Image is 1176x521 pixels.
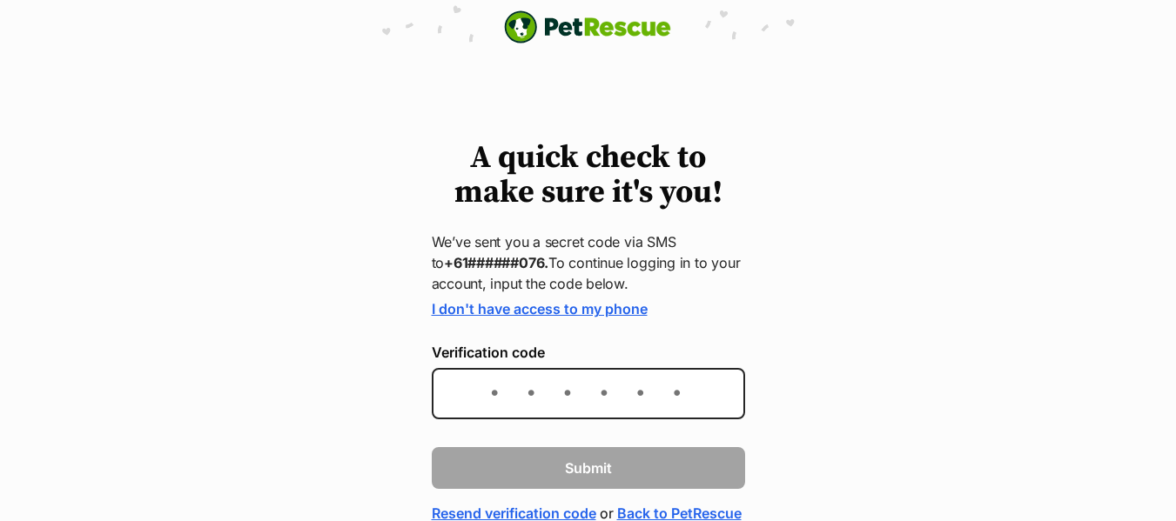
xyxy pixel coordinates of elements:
[432,231,745,294] p: We’ve sent you a secret code via SMS to To continue logging in to your account, input the code be...
[432,344,745,360] label: Verification code
[565,458,612,478] span: Submit
[432,141,745,210] h1: A quick check to make sure it's you!
[432,368,745,419] input: Enter the 6-digit verification code sent to your device
[504,10,671,43] img: logo-e224e6f780fb5917bec1dbf3a21bbac754714ae5b6737aabdf751b685950b380.svg
[432,447,745,489] button: Submit
[432,300,648,317] a: I don't have access to my phone
[444,254,548,271] strong: +61######076.
[504,10,671,43] a: PetRescue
